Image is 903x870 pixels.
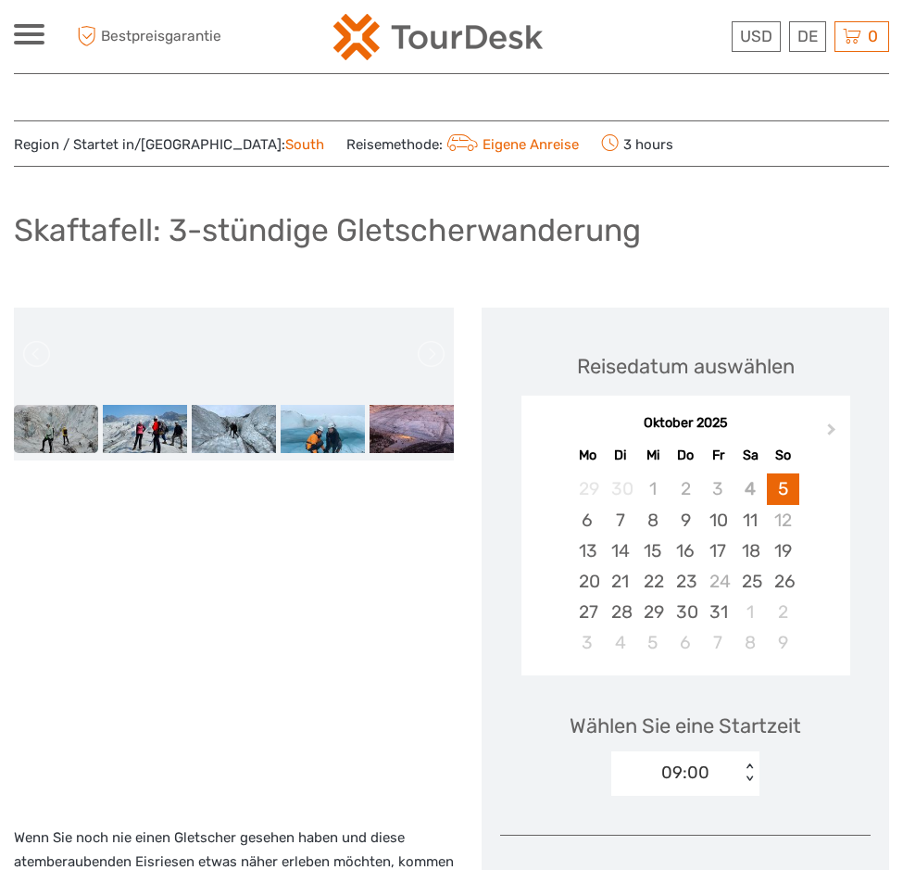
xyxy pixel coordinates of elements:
div: Choose Donnerstag, 30. Oktober 2025 [669,597,701,627]
div: month 2025-10 [527,473,844,658]
span: USD [740,27,772,45]
div: Choose Dienstag, 4. November 2025 [604,627,636,658]
div: Choose Dienstag, 28. Oktober 2025 [604,597,636,627]
span: Reisemethode: [346,131,579,157]
h1: Skaftafell: 3-stündige Gletscherwanderung [14,211,641,249]
div: Choose Donnerstag, 9. Oktober 2025 [669,505,701,536]
div: < > [742,763,758,783]
div: Choose Sonntag, 26. Oktober 2025 [767,566,799,597]
div: Choose Mittwoch, 29. Oktober 2025 [636,597,669,627]
div: So [767,443,799,468]
img: 2254-3441b4b5-4e5f-4d00-b396-31f1d84a6ebf_logo_small.png [333,14,543,60]
span: Bestpreisgarantie [72,21,232,52]
img: e0c6a5cd963348668f5f859366a315b2_slider_thumbnail.jpeg [103,405,187,452]
div: Di [604,443,636,468]
span: Region / Startet in/[GEOGRAPHIC_DATA]: [14,135,324,155]
div: Choose Montag, 13. Oktober 2025 [571,536,604,566]
button: Open LiveChat chat widget [213,29,235,51]
img: 2222aab10a704bae87104549b390c130_slider_thumbnail.jpeg [14,405,98,452]
div: Choose Mittwoch, 5. November 2025 [636,627,669,658]
span: Wählen Sie eine Startzeit [570,712,801,740]
div: Not available Mittwoch, 1. Oktober 2025 [636,473,669,504]
div: Choose Mittwoch, 8. Oktober 2025 [636,505,669,536]
div: Choose Mittwoch, 15. Oktober 2025 [636,536,669,566]
div: Choose Donnerstag, 16. Oktober 2025 [669,536,701,566]
div: Choose Montag, 20. Oktober 2025 [571,566,604,597]
img: 1040a4289d2a4112b61289b0d106a31a_slider_thumbnail.jpeg [281,405,365,452]
div: Choose Dienstag, 7. Oktober 2025 [604,505,636,536]
img: 4f8aa34a878e40be99935e3a128a6ba1_slider_thumbnail.jpeg [370,405,454,452]
div: Choose Sonntag, 2. November 2025 [767,597,799,627]
div: Fr [702,443,734,468]
div: Choose Freitag, 7. November 2025 [702,627,734,658]
img: 8406dc559426415aad60453b4004ac5f_slider_thumbnail.jpeg [192,405,276,452]
div: Choose Samstag, 25. Oktober 2025 [734,566,767,597]
div: Choose Samstag, 11. Oktober 2025 [734,505,767,536]
div: DE [789,21,826,52]
div: Choose Freitag, 10. Oktober 2025 [702,505,734,536]
span: 0 [865,27,881,45]
div: Mo [571,443,604,468]
div: Choose Sonntag, 5. Oktober 2025 [767,473,799,504]
div: Not available Dienstag, 30. September 2025 [604,473,636,504]
a: Eigene Anreise [443,136,579,153]
span: 3 hours [601,131,673,157]
div: Choose Montag, 27. Oktober 2025 [571,597,604,627]
div: Choose Donnerstag, 23. Oktober 2025 [669,566,701,597]
div: Choose Mittwoch, 22. Oktober 2025 [636,566,669,597]
p: We're away right now. Please check back later! [26,32,209,47]
div: Not available Freitag, 3. Oktober 2025 [702,473,734,504]
button: Next Month [819,419,848,448]
div: Choose Freitag, 17. Oktober 2025 [702,536,734,566]
div: Mi [636,443,669,468]
div: Choose Montag, 3. November 2025 [571,627,604,658]
div: Choose Samstag, 8. November 2025 [734,627,767,658]
div: Do [669,443,701,468]
div: Oktober 2025 [521,414,850,434]
div: Choose Dienstag, 14. Oktober 2025 [604,536,636,566]
div: Not available Samstag, 4. Oktober 2025 [734,473,767,504]
div: Choose Donnerstag, 6. November 2025 [669,627,701,658]
div: Choose Sonntag, 9. November 2025 [767,627,799,658]
div: Sa [734,443,767,468]
div: Not available Donnerstag, 2. Oktober 2025 [669,473,701,504]
div: Choose Montag, 6. Oktober 2025 [571,505,604,536]
div: Choose Dienstag, 21. Oktober 2025 [604,566,636,597]
div: Not available Freitag, 24. Oktober 2025 [702,566,734,597]
div: Choose Freitag, 31. Oktober 2025 [702,597,734,627]
div: Not available Montag, 29. September 2025 [571,473,604,504]
div: Reisedatum auswählen [577,352,795,381]
div: Not available Sonntag, 12. Oktober 2025 [767,505,799,536]
div: Choose Sonntag, 19. Oktober 2025 [767,536,799,566]
div: Choose Samstag, 18. Oktober 2025 [734,536,767,566]
a: South [285,136,324,153]
div: Choose Samstag, 1. November 2025 [734,597,767,627]
div: 09:00 [661,761,709,785]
